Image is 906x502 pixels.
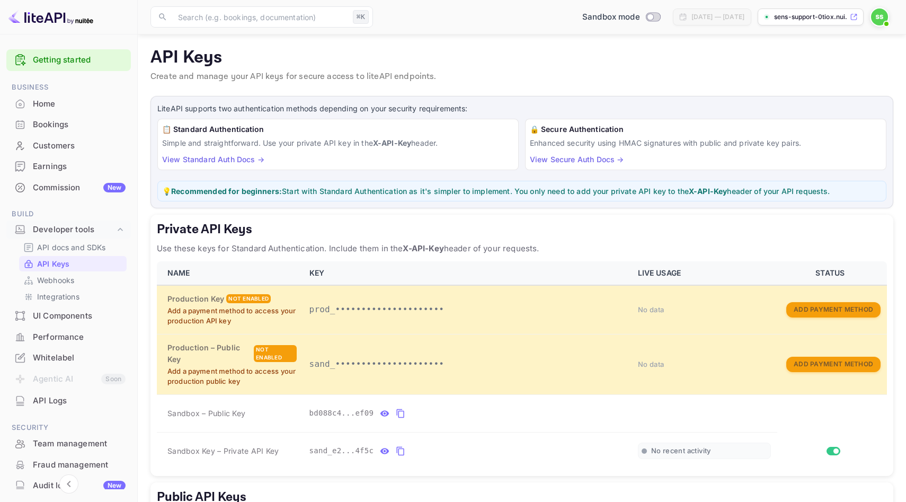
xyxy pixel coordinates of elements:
div: Not enabled [226,294,271,303]
div: [DATE] — [DATE] [691,12,744,22]
p: sens-support-0tiox.nui... [774,12,848,22]
div: Audit logsNew [6,475,131,496]
a: Team management [6,434,131,453]
div: Team management [6,434,131,454]
a: API Keys [23,258,122,269]
span: No recent activity [651,446,711,455]
div: CommissionNew [6,178,131,198]
p: Integrations [37,291,79,302]
a: Integrations [23,291,122,302]
strong: X-API-Key [403,243,443,253]
a: UI Components [6,306,131,325]
a: API docs and SDKs [23,242,122,253]
div: Customers [6,136,131,156]
button: Add Payment Method [786,357,881,372]
span: Build [6,208,131,220]
span: Sandbox mode [582,11,640,23]
div: Earnings [33,161,126,173]
p: Add a payment method to access your production API key [167,306,297,327]
span: No data [638,305,664,314]
th: STATUS [777,261,887,285]
div: New [103,481,126,490]
span: No data [638,360,664,368]
span: bd088c4...ef09 [309,408,374,419]
div: New [103,183,126,192]
div: Bookings [6,115,131,135]
span: Business [6,82,131,93]
a: CommissionNew [6,178,131,197]
div: Switch to Production mode [578,11,664,23]
a: Webhooks [23,275,122,286]
img: LiteAPI logo [8,8,93,25]
div: Performance [6,327,131,348]
a: Add Payment Method [786,359,881,368]
div: ⌘K [353,10,369,24]
strong: Recommended for beginners: [171,187,282,196]
strong: X-API-Key [373,138,411,147]
a: Whitelabel [6,348,131,367]
div: Whitelabel [6,348,131,368]
p: API Keys [150,47,893,68]
p: API docs and SDKs [37,242,106,253]
p: prod_••••••••••••••••••••• [309,303,625,316]
table: private api keys table [157,261,887,470]
div: Bookings [33,119,126,131]
a: Audit logsNew [6,475,131,495]
div: API Keys [19,256,127,271]
a: Performance [6,327,131,347]
button: Collapse navigation [59,474,78,494]
p: Webhooks [37,275,74,286]
a: View Standard Auth Docs → [162,155,264,164]
div: Audit logs [33,480,126,492]
p: 💡 Start with Standard Authentication as it's simpler to implement. You only need to add your priv... [162,186,882,197]
div: Customers [33,140,126,152]
p: API Keys [37,258,69,269]
a: Customers [6,136,131,155]
p: LiteAPI supports two authentication methods depending on your security requirements: [157,103,886,115]
h6: 📋 Standard Authentication [162,124,514,135]
h6: Production – Public Key [167,342,252,365]
p: sand_••••••••••••••••••••• [309,358,625,371]
a: Add Payment Method [786,304,881,313]
div: UI Components [33,310,126,322]
span: Sandbox – Public Key [167,408,245,419]
div: Developer tools [6,221,131,239]
p: Add a payment method to access your production public key [167,366,297,387]
th: NAME [157,261,303,285]
p: Simple and straightforward. Use your private API key in the header. [162,137,514,148]
a: Earnings [6,156,131,176]
img: Sens Support [871,8,888,25]
div: Fraud management [33,459,126,471]
div: Home [6,94,131,115]
a: Bookings [6,115,131,134]
button: Add Payment Method [786,302,881,318]
th: LIVE USAGE [632,261,778,285]
a: API Logs [6,391,131,410]
div: Commission [33,182,126,194]
div: API Logs [33,395,126,407]
h6: Production Key [167,293,224,305]
div: Fraud management [6,455,131,475]
div: Whitelabel [33,352,126,364]
div: Developer tools [33,224,115,236]
div: Team management [33,438,126,450]
div: API docs and SDKs [19,240,127,255]
input: Search (e.g. bookings, documentation) [172,6,349,28]
h5: Private API Keys [157,221,887,238]
a: View Secure Auth Docs → [530,155,624,164]
a: Fraud management [6,455,131,474]
strong: X-API-Key [689,187,727,196]
a: Getting started [33,54,126,66]
p: Create and manage your API keys for secure access to liteAPI endpoints. [150,71,893,83]
div: Home [33,98,126,110]
div: Integrations [19,289,127,304]
p: Use these keys for Standard Authentication. Include them in the header of your requests. [157,242,887,255]
div: Earnings [6,156,131,177]
p: Enhanced security using HMAC signatures with public and private key pairs. [530,137,882,148]
div: API Logs [6,391,131,411]
span: sand_e2...4f5c [309,445,374,456]
div: Performance [33,331,126,344]
div: Getting started [6,49,131,71]
div: Not enabled [254,345,296,362]
div: UI Components [6,306,131,327]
